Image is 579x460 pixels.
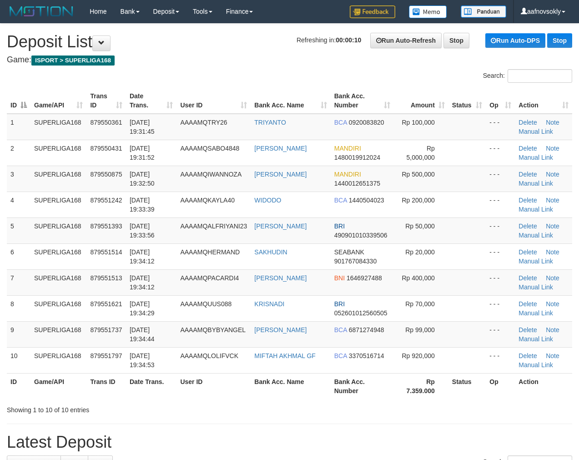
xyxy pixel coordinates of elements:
[405,300,435,308] span: Rp 70,000
[30,269,86,295] td: SUPERLIGA168
[547,33,572,48] a: Stop
[30,192,86,217] td: SUPERLIGA168
[486,88,515,114] th: Op: activate to sort column ascending
[7,321,30,347] td: 9
[180,197,235,204] span: AAAAMQKAYLA40
[7,373,30,399] th: ID
[176,88,251,114] th: User ID: activate to sort column ascending
[546,326,559,334] a: Note
[334,180,380,187] span: Copy 1440012651375 to clipboard
[180,248,240,256] span: AAAAMQHERMAND
[334,197,347,204] span: BCA
[405,222,435,230] span: Rp 50,000
[180,326,246,334] span: AAAAMQBYBYANGEL
[448,373,486,399] th: Status
[546,352,559,359] a: Note
[334,222,345,230] span: BRI
[485,33,545,48] a: Run Auto-DPS
[483,69,572,83] label: Search:
[254,119,286,126] a: TRIYANTO
[176,373,251,399] th: User ID
[405,248,435,256] span: Rp 20,000
[519,335,553,343] a: Manual Link
[519,222,537,230] a: Delete
[334,232,388,239] span: Copy 490901010339506 to clipboard
[180,222,247,230] span: AAAAMQALFRIYANI23
[130,119,155,135] span: [DATE] 19:31:45
[90,222,122,230] span: 879551393
[30,140,86,166] td: SUPERLIGA168
[409,5,447,18] img: Button%20Memo.svg
[370,33,442,48] a: Run Auto-Refresh
[519,258,553,265] a: Manual Link
[546,274,559,282] a: Note
[334,154,380,161] span: Copy 1480019912024 to clipboard
[347,274,382,282] span: Copy 1646927488 to clipboard
[130,300,155,317] span: [DATE] 19:34:29
[180,274,239,282] span: AAAAMQPACARDI4
[30,166,86,192] td: SUPERLIGA168
[30,217,86,243] td: SUPERLIGA168
[402,171,434,178] span: Rp 500,000
[519,274,537,282] a: Delete
[334,352,347,359] span: BCA
[251,373,330,399] th: Bank Acc. Name
[180,352,238,359] span: AAAAMQLOLIFVCK
[254,197,281,204] a: WIDODO
[519,128,553,135] a: Manual Link
[254,222,307,230] a: [PERSON_NAME]
[7,217,30,243] td: 5
[31,56,115,66] span: ISPORT > SUPERLIGA168
[486,373,515,399] th: Op
[519,248,537,256] a: Delete
[180,145,239,152] span: AAAAMQSABO4848
[7,243,30,269] td: 6
[486,166,515,192] td: - - -
[254,274,307,282] a: [PERSON_NAME]
[7,56,572,65] h4: Game:
[349,197,384,204] span: Copy 1440504023 to clipboard
[546,119,559,126] a: Note
[90,248,122,256] span: 879551514
[30,114,86,140] td: SUPERLIGA168
[334,258,377,265] span: Copy 901767084330 to clipboard
[546,171,559,178] a: Note
[7,140,30,166] td: 2
[519,326,537,334] a: Delete
[546,145,559,152] a: Note
[7,114,30,140] td: 1
[126,88,176,114] th: Date Trans.: activate to sort column ascending
[130,248,155,265] span: [DATE] 19:34:12
[254,145,307,152] a: [PERSON_NAME]
[546,197,559,204] a: Note
[546,248,559,256] a: Note
[519,206,553,213] a: Manual Link
[7,433,572,451] h1: Latest Deposit
[30,295,86,321] td: SUPERLIGA168
[30,88,86,114] th: Game/API: activate to sort column ascending
[7,192,30,217] td: 4
[486,269,515,295] td: - - -
[30,243,86,269] td: SUPERLIGA168
[30,373,86,399] th: Game/API
[90,352,122,359] span: 879551797
[30,347,86,373] td: SUPERLIGA168
[349,352,384,359] span: Copy 3370516714 to clipboard
[519,300,537,308] a: Delete
[486,243,515,269] td: - - -
[334,248,364,256] span: SEABANK
[86,373,126,399] th: Trans ID
[519,361,553,369] a: Manual Link
[448,88,486,114] th: Status: activate to sort column ascending
[180,300,232,308] span: AAAAMQUUS088
[180,171,242,178] span: AAAAMQIWANNOZA
[334,145,361,152] span: MANDIRI
[486,321,515,347] td: - - -
[334,326,347,334] span: BCA
[90,274,122,282] span: 879551513
[126,373,176,399] th: Date Trans.
[519,180,553,187] a: Manual Link
[130,352,155,369] span: [DATE] 19:34:53
[7,5,76,18] img: MOTION_logo.png
[443,33,469,48] a: Stop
